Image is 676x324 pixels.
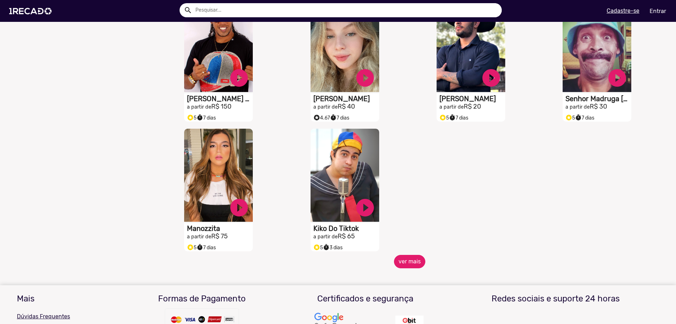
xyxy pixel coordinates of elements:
span: 7 dias [196,115,216,121]
h3: Formas de Pagamento [126,294,278,304]
a: play_circle_filled [355,197,376,218]
a: play_circle_filled [355,67,376,88]
i: timer [323,242,330,251]
small: a partir de [439,104,464,110]
small: stars [187,114,194,121]
h1: [PERSON_NAME] Oficial [187,94,253,103]
h1: [PERSON_NAME] [313,94,379,103]
mat-icon: Example home icon [184,6,192,14]
a: play_circle_filled [229,197,250,218]
i: timer [196,242,203,251]
i: Selo super talento [313,242,320,251]
small: timer [330,114,337,121]
h1: [PERSON_NAME] [439,94,505,103]
button: Example home icon [181,4,194,16]
span: 5 [565,115,575,121]
span: 7 dias [330,115,349,121]
small: a partir de [313,104,338,110]
h1: Senhor Madruga [GEOGRAPHIC_DATA] [565,94,631,103]
small: timer [323,244,330,251]
i: Selo super talento [439,112,446,121]
small: a partir de [187,234,211,240]
small: a partir de [313,234,338,240]
h2: R$ 20 [439,103,505,111]
span: 5 [187,115,196,121]
small: timer [575,114,582,121]
small: timer [196,244,203,251]
span: 7 dias [196,245,216,251]
small: a partir de [565,104,590,110]
h3: Mais [17,294,115,304]
span: 5 [439,115,449,121]
button: ver mais [394,255,425,268]
small: timer [449,114,456,121]
span: 5 [187,245,196,251]
span: 5 [313,245,323,251]
a: play_circle_filled [607,67,628,88]
a: Entrar [645,5,671,17]
small: stars [565,114,572,121]
i: timer [449,112,456,121]
i: Selo super talento [187,112,194,121]
span: 7 dias [575,115,594,121]
h2: R$ 150 [187,103,253,111]
small: timer [196,114,203,121]
i: Selo super talento [565,112,572,121]
input: Pesquisar... [190,3,502,17]
small: a partir de [187,104,211,110]
i: Selo super talento [187,242,194,251]
h2: R$ 30 [565,103,631,111]
span: 3 dias [323,245,343,251]
small: stars [439,114,446,121]
i: Selo super talento [313,112,320,121]
small: stars [187,244,194,251]
small: stars [313,244,320,251]
a: play_circle_filled [481,67,502,88]
span: 4.67 [313,115,330,121]
h2: R$ 75 [187,233,253,240]
i: timer [575,112,582,121]
i: timer [330,112,337,121]
p: Dúvidas Frequentes [17,312,115,321]
video: S1RECADO vídeos dedicados para fãs e empresas [311,129,379,222]
u: Cadastre-se [607,7,639,14]
span: 7 dias [449,115,468,121]
h2: R$ 40 [313,103,379,111]
h1: Kiko Do Tiktok [313,224,379,233]
small: stars [313,114,320,121]
h2: R$ 65 [313,233,379,240]
h1: Manozzita [187,224,253,233]
i: timer [196,112,203,121]
h3: Certificados e segurança [289,294,442,304]
a: play_circle_filled [229,67,250,88]
h3: Redes sociais e suporte 24 horas [452,294,659,304]
video: S1RECADO vídeos dedicados para fãs e empresas [184,129,253,222]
